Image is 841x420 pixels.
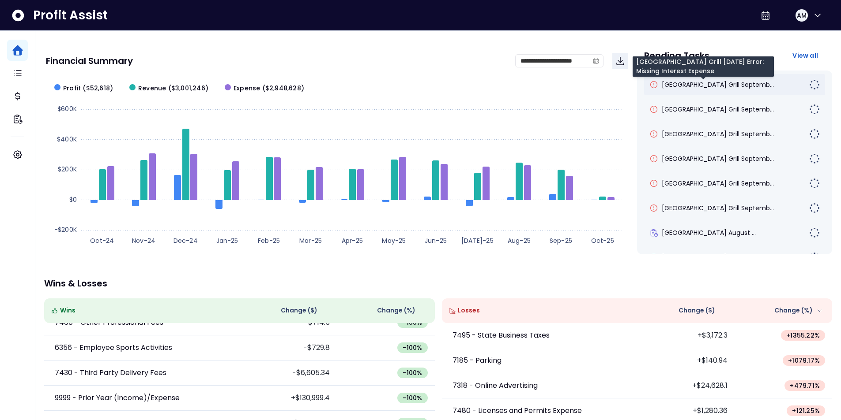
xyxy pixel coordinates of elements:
span: -100 % [403,394,422,402]
span: Change ( $ ) [679,306,715,315]
p: 7480 - Licenses and Permits Expense [453,405,582,416]
td: -$729.8 [239,335,337,361]
span: [GEOGRAPHIC_DATA] August ... [662,228,756,237]
span: [GEOGRAPHIC_DATA] August ... [662,253,756,262]
span: + 1079.17 % [788,356,820,365]
text: Feb-25 [258,236,280,245]
text: $0 [69,195,77,204]
text: Jan-25 [216,236,238,245]
span: Change (%) [377,306,415,315]
p: 9999 - Prior Year (Income)/Expense [55,393,180,403]
span: View all [792,51,818,60]
td: +$3,172.3 [637,323,735,348]
text: $600K [57,104,77,113]
text: [DATE]-25 [461,236,494,245]
img: Not yet Started [809,178,820,189]
span: [GEOGRAPHIC_DATA] Grill Septemb... [662,179,774,188]
span: -100 % [403,343,422,352]
td: +$140.94 [637,348,735,373]
img: Not yet Started [809,252,820,263]
text: Sep-25 [550,236,572,245]
p: Pending Tasks [644,51,709,60]
p: 7430 - Third Party Delivery Fees [55,368,166,378]
text: -$200K [54,225,77,234]
img: Not yet Started [809,104,820,115]
text: May-25 [382,236,406,245]
img: Not yet Started [809,129,820,139]
span: + 1355.22 % [786,331,820,340]
span: Profit Assist [33,7,108,23]
td: -$6,605.34 [239,361,337,386]
img: Not yet Started [809,79,820,90]
text: Jun-25 [425,236,447,245]
span: Change ( $ ) [281,306,317,315]
span: Expense ($2,948,628) [234,84,304,93]
span: [GEOGRAPHIC_DATA] Grill Septemb... [662,154,774,163]
td: +$24,628.1 [637,373,735,398]
button: View all [785,48,825,63]
svg: calendar [593,58,599,64]
span: [GEOGRAPHIC_DATA] Grill Septemb... [662,130,774,138]
p: 7318 - Online Advertising [453,380,538,391]
span: [GEOGRAPHIC_DATA] Grill Septemb... [662,204,774,212]
img: Not yet Started [809,203,820,213]
text: Apr-25 [342,236,363,245]
span: [GEOGRAPHIC_DATA] Grill Septemb... [662,80,774,89]
span: + 479.71 % [790,381,820,390]
span: + 121.25 % [792,406,820,415]
span: -100 % [403,368,422,377]
span: Wins [60,306,75,315]
text: Oct-25 [591,236,614,245]
button: Download [612,53,628,69]
text: $400K [57,135,77,144]
img: Not yet Started [809,227,820,238]
span: Revenue ($3,001,246) [138,84,208,93]
span: Losses [458,306,480,315]
text: Oct-24 [90,236,114,245]
td: +$130,999.4 [239,386,337,411]
p: 6356 - Employee Sports Activities [55,342,172,353]
text: Nov-24 [132,236,155,245]
span: AM [797,11,807,20]
span: Profit ($52,618) [63,84,113,93]
p: 7495 - State Business Taxes [453,330,550,341]
p: Wins & Losses [44,279,832,288]
p: Financial Summary [46,56,133,65]
text: Aug-25 [508,236,531,245]
text: $200K [58,165,77,174]
span: Change (%) [774,306,813,315]
span: [GEOGRAPHIC_DATA] Grill Septemb... [662,105,774,114]
img: Not yet Started [809,153,820,164]
text: Mar-25 [299,236,322,245]
p: 7185 - Parking [453,355,502,366]
text: Dec-24 [173,236,198,245]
